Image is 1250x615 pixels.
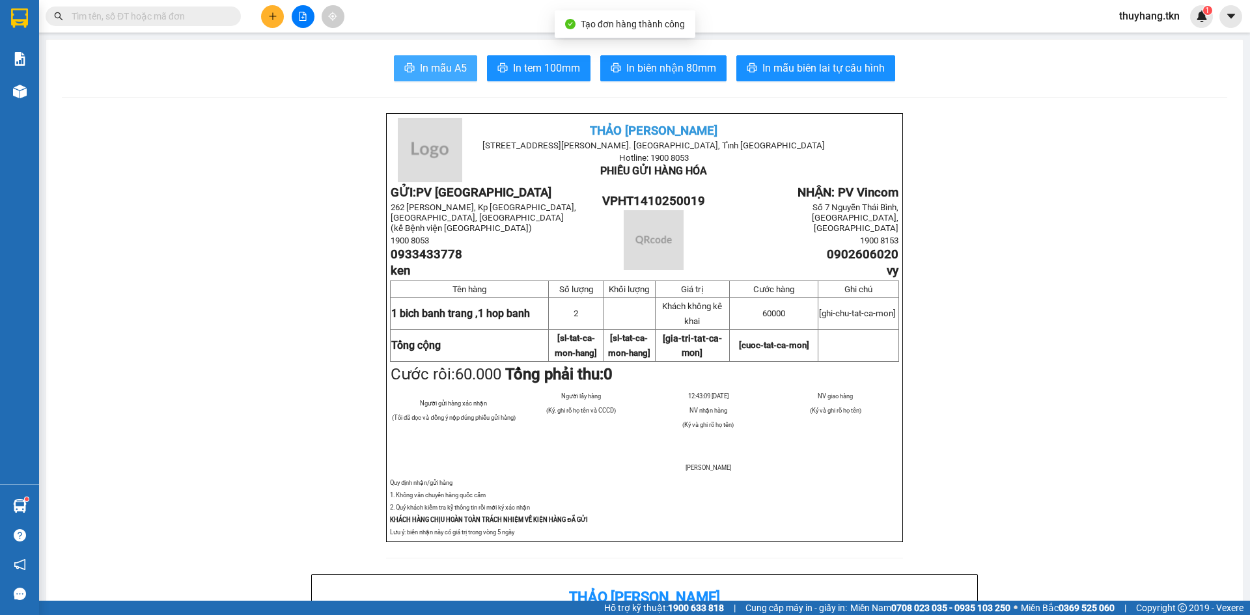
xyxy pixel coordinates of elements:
span: file-add [298,12,307,21]
span: 1 bich banh trang ,1 hop banh [391,307,530,320]
span: search [54,12,63,21]
span: Tạo đơn hàng thành công [581,19,685,29]
span: printer [404,62,415,75]
span: question-circle [14,529,26,541]
span: aim [328,12,337,21]
span: Lưu ý: biên nhận này có giá trị trong vòng 5 ngày [390,528,514,536]
span: vy [887,264,898,278]
span: plus [268,12,277,21]
button: printerIn mẫu A5 [394,55,477,81]
span: Khối lượng [609,284,649,294]
span: ken [391,264,410,278]
span: printer [497,62,508,75]
span: Tên hàng [452,284,486,294]
strong: Tổng phải thu: [505,365,613,383]
span: message [14,588,26,600]
button: aim [322,5,344,28]
span: printer [747,62,757,75]
span: Cước hàng [753,284,794,294]
span: Người gửi hàng xác nhận [420,400,487,407]
span: 0 [604,365,613,383]
span: In mẫu biên lai tự cấu hình [762,60,885,76]
span: [PERSON_NAME] [686,464,731,471]
strong: GỬI: [391,185,551,200]
span: 2 [574,308,578,318]
span: copyright [1178,603,1187,612]
span: Hỗ trợ kỹ thuật: [604,601,724,615]
span: Quy định nhận/gửi hàng [390,479,452,486]
strong: 0369 525 060 [1059,603,1115,613]
span: (Ký và ghi rõ họ tên) [810,407,861,414]
span: In mẫu A5 [420,60,467,76]
b: Thảo [PERSON_NAME] [569,589,720,605]
span: In tem 100mm [513,60,580,76]
button: printerIn mẫu biên lai tự cấu hình [736,55,895,81]
strong: Tổng cộng [391,339,441,351]
img: icon-new-feature [1196,10,1208,22]
span: ⚪️ [1014,605,1018,610]
input: Tìm tên, số ĐT hoặc mã đơn [72,9,225,23]
span: PHIẾU GỬI HÀNG HÓA [600,165,707,177]
span: 262 [PERSON_NAME], Kp [GEOGRAPHIC_DATA], [GEOGRAPHIC_DATA], [GEOGRAPHIC_DATA] (kế Bệnh viện [GEOG... [391,202,576,233]
span: 12:43:09 [DATE] [688,392,729,400]
button: caret-down [1219,5,1242,28]
span: caret-down [1225,10,1237,22]
span: printer [611,62,621,75]
img: warehouse-icon [13,85,27,98]
span: NV nhận hàng [689,407,727,414]
span: VPHT1410250019 [602,194,705,208]
li: [STREET_ADDRESS][PERSON_NAME]. [GEOGRAPHIC_DATA], Tỉnh [GEOGRAPHIC_DATA] [122,32,544,48]
span: Khách không kê khai [662,301,722,326]
span: 2. Quý khách kiểm tra kỹ thông tin rồi mới ký xác nhận [390,504,530,511]
span: Cước rồi: [391,365,613,383]
sup: 1 [1203,6,1212,15]
span: [STREET_ADDRESS][PERSON_NAME]. [GEOGRAPHIC_DATA], Tỉnh [GEOGRAPHIC_DATA] [482,141,825,150]
span: 60.000 [455,365,501,383]
span: 1. Không vân chuyển hàng quốc cấm [390,491,486,499]
span: (Ký và ghi rõ họ tên) [682,421,734,428]
span: NHẬN: PV Vincom [798,185,898,200]
button: printerIn tem 100mm [487,55,590,81]
span: Miền Nam [850,601,1010,615]
span: check-circle [565,19,576,29]
span: THẢO [PERSON_NAME] [590,124,717,138]
span: In biên nhận 80mm [626,60,716,76]
span: [cuoc-tat-ca-mon] [739,340,809,350]
span: 60000 [762,308,785,318]
span: Hotline: 1900 8053 [619,153,689,163]
span: PV [GEOGRAPHIC_DATA] [416,185,551,200]
img: solution-icon [13,52,27,66]
span: [sl-tat-ca-mon-hang] [555,333,597,358]
strong: 1900 633 818 [668,603,724,613]
img: qr-code [624,210,684,270]
span: 1900 8053 [391,236,429,245]
span: [gia-tri-tat-ca-mon] [663,333,722,358]
strong: 0708 023 035 - 0935 103 250 [891,603,1010,613]
strong: KHÁCH HÀNG CHỊU HOÀN TOÀN TRÁCH NHIỆM VỀ KIỆN HÀNG ĐÃ GỬI [390,516,588,523]
span: [sl-tat-ca-mon-hang] [608,333,650,358]
span: [ghi-chu-tat-ca-mon] [819,308,896,318]
button: printerIn biên nhận 80mm [600,55,727,81]
span: Cung cấp máy in - giấy in: [745,601,847,615]
button: plus [261,5,284,28]
span: Số 7 Nguyễn Thái Bình, [GEOGRAPHIC_DATA], [GEOGRAPHIC_DATA] [812,202,898,233]
button: file-add [292,5,314,28]
span: 0933433778 [391,247,462,262]
span: | [1124,601,1126,615]
span: | [734,601,736,615]
span: Số lượng [559,284,593,294]
span: Người lấy hàng [561,392,601,400]
span: 0902606020 [827,247,898,262]
span: (Ký, ghi rõ họ tên và CCCD) [546,407,616,414]
b: GỬI : PV [GEOGRAPHIC_DATA] [16,94,194,138]
span: 1900 8153 [860,236,898,245]
span: Ghi chú [844,284,872,294]
span: 1 [1205,6,1210,15]
span: NV giao hàng [818,392,853,400]
span: notification [14,558,26,571]
span: thuyhang.tkn [1109,8,1190,24]
img: logo.jpg [16,16,81,81]
img: logo-vxr [11,8,28,28]
span: (Tôi đã đọc và đồng ý nộp đúng phiếu gửi hàng) [392,414,516,421]
li: Hotline: 1900 8153 [122,48,544,64]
